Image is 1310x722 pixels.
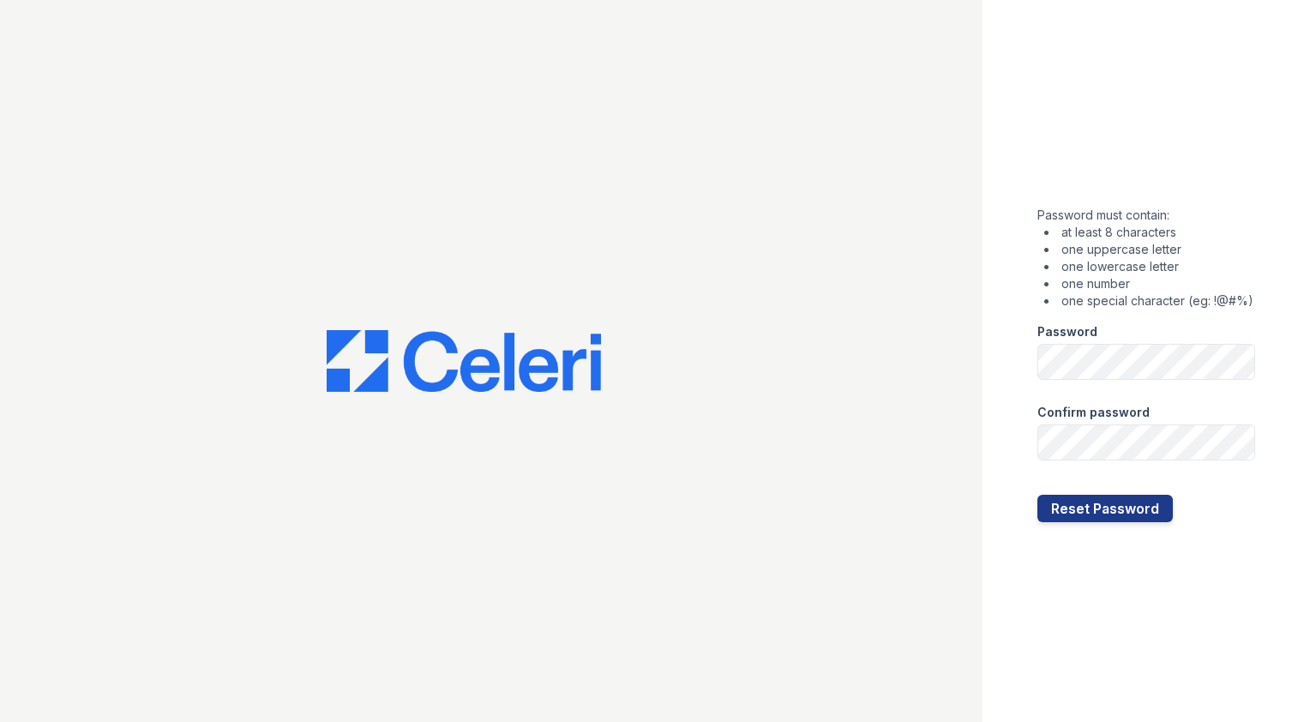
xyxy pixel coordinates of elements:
li: one uppercase letter [1044,241,1255,258]
div: Password must contain: [1037,207,1255,310]
li: one lowercase letter [1044,258,1255,275]
li: at least 8 characters [1044,224,1255,241]
label: Confirm password [1037,404,1150,421]
button: Reset Password [1037,495,1173,522]
img: CE_Logo_Blue-a8612792a0a2168367f1c8372b55b34899dd931a85d93a1a3d3e32e68fde9ad4.png [327,330,601,392]
label: Password [1037,323,1097,340]
li: one number [1044,275,1255,292]
li: one special character (eg: !@#%) [1044,292,1255,310]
